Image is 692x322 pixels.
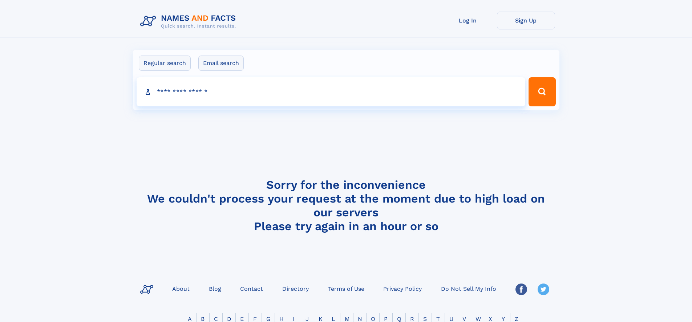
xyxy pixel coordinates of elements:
button: Search Button [529,77,555,106]
a: Privacy Policy [380,283,425,294]
a: Log In [439,12,497,29]
a: Contact [237,283,266,294]
img: Facebook [515,284,527,295]
label: Email search [198,56,244,71]
h4: Sorry for the inconvenience We couldn't process your request at the moment due to high load on ou... [137,178,555,233]
a: Terms of Use [325,283,367,294]
a: About [169,283,193,294]
input: search input [137,77,526,106]
a: Directory [279,283,312,294]
label: Regular search [139,56,191,71]
img: Twitter [538,284,549,295]
a: Do Not Sell My Info [438,283,499,294]
img: Logo Names and Facts [137,12,242,31]
a: Sign Up [497,12,555,29]
a: Blog [206,283,224,294]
